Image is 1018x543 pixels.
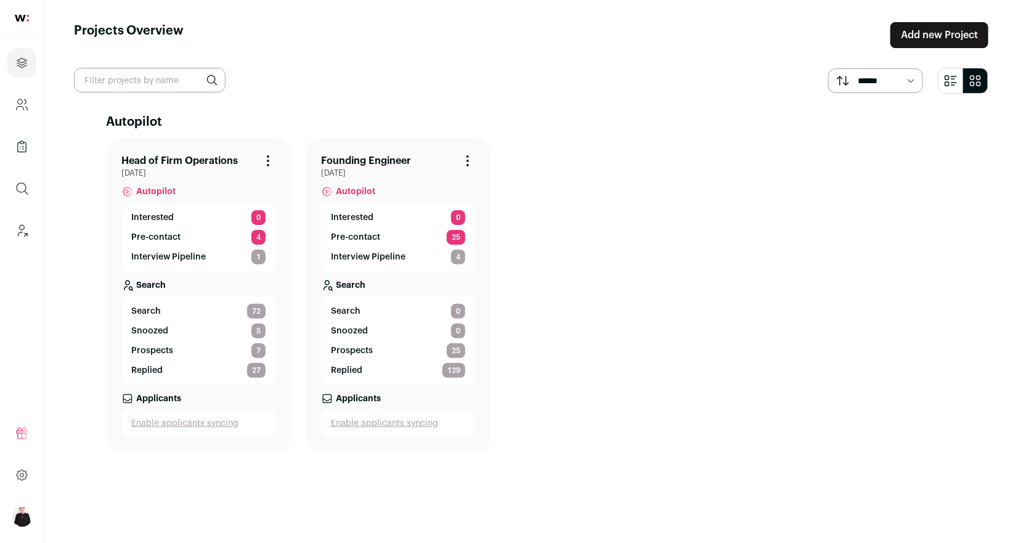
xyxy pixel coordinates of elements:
[336,393,381,405] p: Applicants
[451,210,465,225] span: 0
[131,304,266,319] a: Search 72
[131,250,266,264] a: Interview Pipeline 1
[7,132,36,161] a: Company Lists
[7,216,36,245] a: Leads (Backoffice)
[136,186,176,198] span: Autopilot
[74,68,226,92] input: Filter projects by name
[331,305,360,317] span: Search
[247,304,266,319] span: 72
[336,186,375,198] span: Autopilot
[460,153,475,168] button: Project Actions
[321,272,475,296] a: Search
[131,210,266,225] a: Interested 0
[251,250,266,264] span: 1
[331,417,465,430] a: Enable applicants syncing
[7,90,36,120] a: Company and ATS Settings
[12,507,32,527] img: 9240684-medium_jpg
[442,363,465,378] span: 129
[136,279,166,292] p: Search
[251,343,266,358] span: 7
[131,343,266,358] a: Prospects 7
[251,324,266,338] span: 5
[331,230,465,245] a: Pre-contact 25
[331,364,362,377] p: Replied
[336,279,365,292] p: Search
[331,324,465,338] a: Snoozed 0
[451,324,465,338] span: 0
[331,250,465,264] a: Interview Pipeline 4
[321,168,475,178] span: [DATE]
[15,15,29,22] img: wellfound-shorthand-0d5821cbd27db2630d0214b213865d53afaa358527fdda9d0ea32b1df1b89c2c.svg
[136,393,181,405] p: Applicants
[331,251,405,263] p: Interview Pipeline
[121,385,275,410] a: Applicants
[74,22,184,48] h1: Projects Overview
[331,363,465,378] a: Replied 129
[247,363,266,378] span: 27
[131,251,206,263] p: Interview Pipeline
[451,304,465,319] span: 0
[447,343,465,358] span: 25
[131,231,181,243] p: Pre-contact
[451,250,465,264] span: 4
[331,211,373,224] p: Interested
[131,305,161,317] span: Search
[890,22,988,48] a: Add new Project
[106,113,956,131] h2: Autopilot
[131,364,163,377] p: Replied
[331,304,465,319] a: Search 0
[131,325,168,337] p: Snoozed
[12,507,32,527] button: Open dropdown
[131,324,266,338] a: Snoozed 5
[321,153,411,168] a: Founding Engineer
[321,178,475,203] a: Autopilot
[121,272,275,296] a: Search
[331,210,465,225] a: Interested 0
[331,231,380,243] p: Pre-contact
[121,178,275,203] a: Autopilot
[251,230,266,245] span: 4
[331,343,465,358] a: Prospects 25
[261,153,275,168] button: Project Actions
[7,48,36,78] a: Projects
[251,210,266,225] span: 0
[121,168,275,178] span: [DATE]
[131,230,266,245] a: Pre-contact 4
[447,230,465,245] span: 25
[121,153,238,168] a: Head of Firm Operations
[131,345,173,357] p: Prospects
[331,325,368,337] p: Snoozed
[321,385,475,410] a: Applicants
[131,363,266,378] a: Replied 27
[131,211,174,224] p: Interested
[131,417,266,430] a: Enable applicants syncing
[331,345,373,357] p: Prospects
